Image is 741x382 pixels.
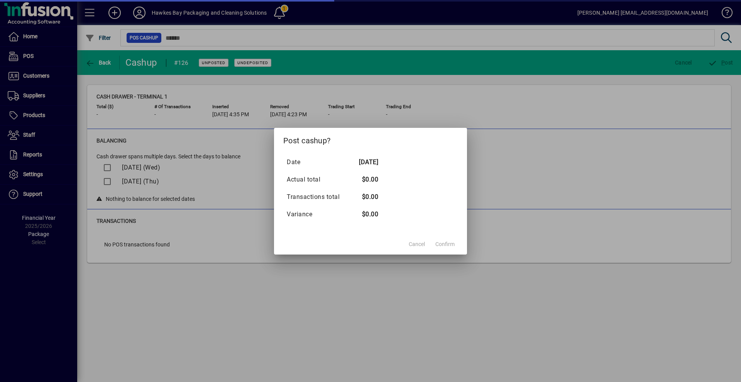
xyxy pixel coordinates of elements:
td: Date [286,154,347,171]
td: Variance [286,206,347,223]
td: [DATE] [347,154,378,171]
h2: Post cashup? [274,128,467,150]
td: $0.00 [347,188,378,206]
td: $0.00 [347,171,378,188]
td: Transactions total [286,188,347,206]
td: Actual total [286,171,347,188]
td: $0.00 [347,206,378,223]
